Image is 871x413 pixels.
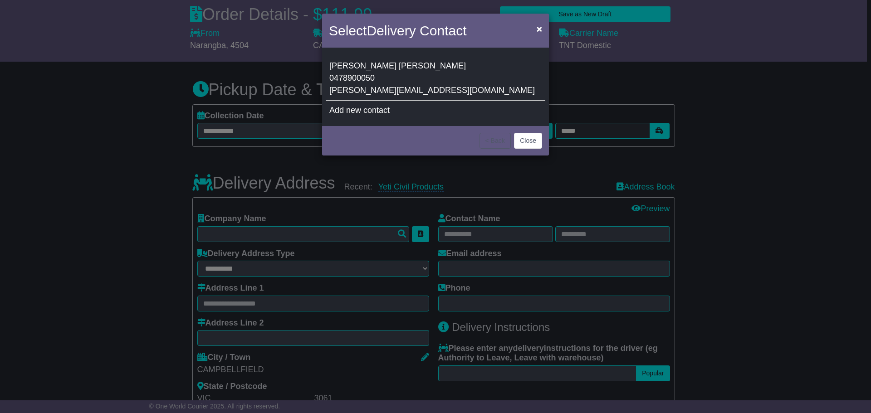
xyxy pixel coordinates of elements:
h4: Select [329,20,466,41]
span: [PERSON_NAME][EMAIL_ADDRESS][DOMAIN_NAME] [329,86,535,95]
button: Close [514,133,542,149]
span: Delivery [367,23,416,38]
button: < Back [480,133,511,149]
span: [PERSON_NAME] [329,61,396,70]
span: Add new contact [329,106,390,115]
span: [PERSON_NAME] [399,61,466,70]
button: Close [532,19,547,38]
span: × [537,24,542,34]
span: Contact [420,23,466,38]
span: 0478900050 [329,73,375,83]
